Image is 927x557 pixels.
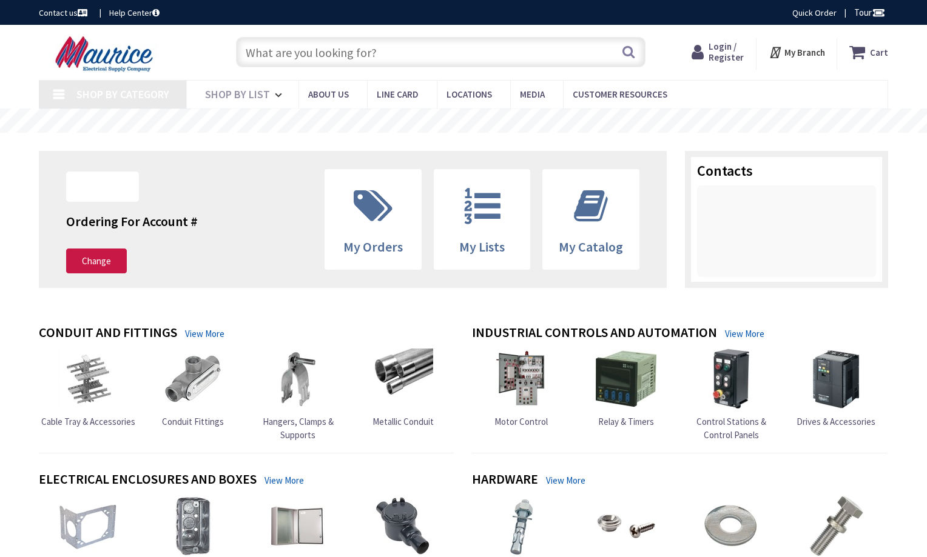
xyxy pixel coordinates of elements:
[265,474,304,487] a: View More
[701,496,761,556] img: Nuts & Washer
[797,349,875,428] a: Drives & Accessories Drives & Accessories
[546,474,585,487] a: View More
[854,7,885,18] span: Tour
[372,349,433,409] img: Metallic Conduit
[248,349,348,441] a: Hangers, Clamps & Supports Hangers, Clamps & Supports
[559,238,623,255] span: My Catalog
[681,349,781,441] a: Control Stations & Control Panels Control Stations & Control Panels
[596,349,656,409] img: Relay & Timers
[39,7,90,19] a: Contact us
[263,416,334,440] span: Hangers, Clamps & Supports
[66,248,127,274] a: Change
[372,496,433,556] img: Explosion-Proof Boxes & Accessories
[377,88,419,100] span: Line Card
[325,170,421,269] a: My Orders
[725,327,764,340] a: View More
[308,88,349,100] span: About us
[806,349,866,409] img: Drives & Accessories
[696,416,766,440] span: Control Stations & Control Panels
[41,416,135,427] span: Cable Tray & Accessories
[185,327,224,340] a: View More
[491,496,551,556] img: Anchors
[58,349,118,409] img: Cable Tray & Accessories
[39,472,257,489] h4: Electrical Enclosures and Boxes
[849,41,888,63] a: Cart
[459,238,505,255] span: My Lists
[39,325,177,342] h4: Conduit and Fittings
[870,41,888,63] strong: Cart
[598,416,654,427] span: Relay & Timers
[268,496,328,556] img: Enclosures & Cabinets
[162,349,224,428] a: Conduit Fittings Conduit Fittings
[163,496,223,556] img: Device Boxes
[39,35,173,73] img: Maurice Electrical Supply Company
[66,214,198,228] h4: Ordering For Account #
[268,349,328,409] img: Hangers, Clamps & Supports
[41,349,135,428] a: Cable Tray & Accessories Cable Tray & Accessories
[372,349,434,428] a: Metallic Conduit Metallic Conduit
[520,88,545,100] span: Media
[491,349,551,409] img: Motor Control
[784,47,825,58] strong: My Branch
[573,88,667,100] span: Customer Resources
[692,41,744,63] a: Login / Register
[543,170,639,269] a: My Catalog
[205,87,270,101] span: Shop By List
[494,416,548,427] span: Motor Control
[472,325,717,342] h4: Industrial Controls and Automation
[491,349,551,428] a: Motor Control Motor Control
[163,349,223,409] img: Conduit Fittings
[709,41,744,63] span: Login / Register
[58,496,118,556] img: Box Hardware & Accessories
[162,416,224,427] span: Conduit Fittings
[769,41,825,63] div: My Branch
[236,37,646,67] input: What are you looking for?
[596,349,656,428] a: Relay & Timers Relay & Timers
[701,349,761,409] img: Control Stations & Control Panels
[806,496,866,556] img: Screws & Bolts
[792,7,837,19] a: Quick Order
[697,163,876,179] h3: Contacts
[76,87,169,101] span: Shop By Category
[109,7,160,19] a: Help Center
[797,416,875,427] span: Drives & Accessories
[372,416,434,427] span: Metallic Conduit
[434,170,530,269] a: My Lists
[353,115,575,128] rs-layer: Free Same Day Pickup at 15 Locations
[343,238,403,255] span: My Orders
[447,88,492,100] span: Locations
[472,472,538,489] h4: Hardware
[596,496,656,556] img: Miscellaneous Fastener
